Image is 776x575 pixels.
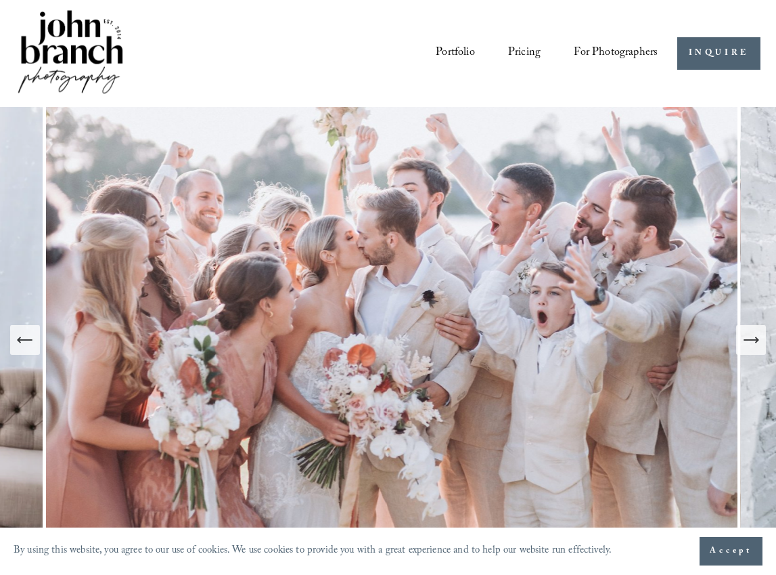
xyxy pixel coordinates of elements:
a: folder dropdown [574,41,658,65]
img: John Branch IV Photography [16,7,125,99]
button: Next Slide [736,325,766,355]
button: Accept [700,537,762,566]
span: Accept [710,545,752,558]
img: A wedding party celebrating outdoors, featuring a bride and groom kissing amidst cheering bridesm... [43,107,741,573]
button: Previous Slide [10,325,40,355]
span: For Photographers [574,43,658,64]
a: INQUIRE [677,37,760,70]
p: By using this website, you agree to our use of cookies. We use cookies to provide you with a grea... [14,541,612,561]
a: Pricing [508,41,541,65]
a: Portfolio [436,41,474,65]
